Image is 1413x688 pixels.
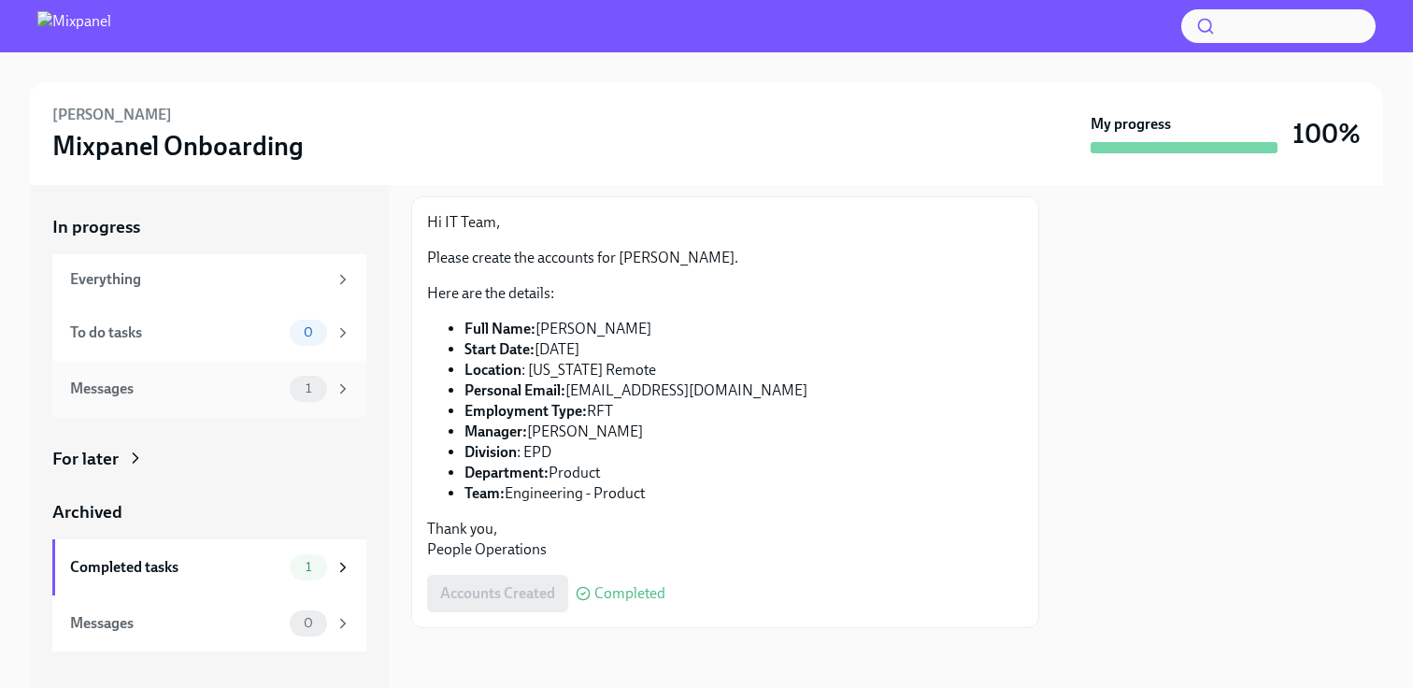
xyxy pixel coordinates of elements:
li: [EMAIL_ADDRESS][DOMAIN_NAME] [464,380,1023,401]
strong: Division [464,443,517,461]
a: In progress [52,215,366,239]
li: : EPD [464,442,1023,463]
a: For later [52,447,366,471]
span: Completed [594,586,665,601]
div: Messages [70,379,282,399]
strong: Team: [464,484,505,502]
p: Here are the details: [427,283,1023,304]
strong: Start Date: [464,340,535,358]
li: [PERSON_NAME] [464,319,1023,339]
div: Completed tasks [70,557,282,578]
p: Please create the accounts for [PERSON_NAME]. [427,248,1023,268]
div: Messages [70,613,282,634]
a: Completed tasks1 [52,539,366,595]
strong: Location [464,361,521,379]
span: 0 [293,616,324,630]
li: RFT [464,401,1023,422]
h3: 100% [1292,117,1361,150]
div: To do tasks [70,322,282,343]
a: Archived [52,500,366,524]
span: 0 [293,325,324,339]
div: Everything [70,269,327,290]
h6: [PERSON_NAME] [52,105,172,125]
strong: Department: [464,464,549,481]
li: [PERSON_NAME] [464,422,1023,442]
strong: Full Name: [464,320,535,337]
a: Messages1 [52,361,366,417]
span: 1 [294,560,322,574]
strong: Personal Email: [464,381,565,399]
h3: Mixpanel Onboarding [52,129,304,163]
div: For later [52,447,119,471]
li: Engineering - Product [464,483,1023,504]
strong: Employment Type: [464,402,587,420]
span: 1 [294,381,322,395]
strong: Manager: [464,423,527,440]
a: Messages0 [52,595,366,652]
strong: My progress [1091,114,1171,135]
img: Mixpanel [37,11,111,41]
p: Thank you, People Operations [427,519,1023,560]
a: To do tasks0 [52,305,366,361]
p: Hi IT Team, [427,212,1023,233]
li: [DATE] [464,339,1023,360]
li: : [US_STATE] Remote [464,360,1023,380]
a: Everything [52,254,366,305]
li: Product [464,463,1023,483]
